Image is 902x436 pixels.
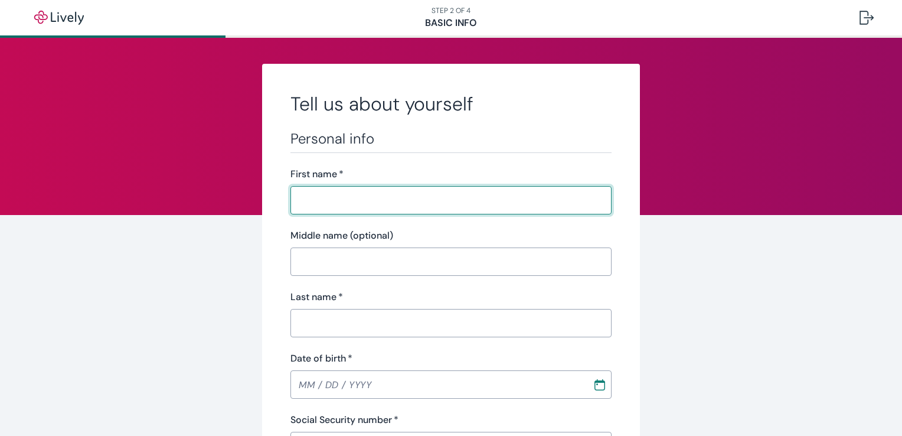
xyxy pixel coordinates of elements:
label: Middle name (optional) [290,229,393,243]
label: Date of birth [290,352,352,366]
input: MM / DD / YYYY [290,373,584,396]
button: Choose date [589,374,610,395]
label: First name [290,167,344,181]
button: Log out [850,4,883,32]
label: Last name [290,290,343,304]
h2: Tell us about yourself [290,92,612,116]
img: Lively [26,11,92,25]
h3: Personal info [290,130,612,148]
label: Social Security number [290,413,398,427]
svg: Calendar [594,379,606,391]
